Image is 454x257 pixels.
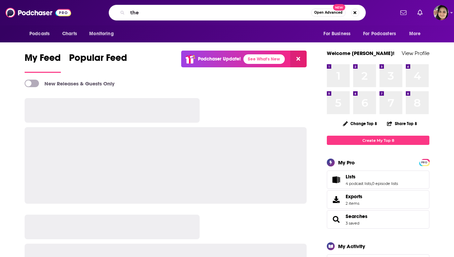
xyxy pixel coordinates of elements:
[415,7,425,18] a: Show notifications dropdown
[327,171,429,189] span: Lists
[58,27,81,40] a: Charts
[346,221,359,226] a: 3 saved
[243,54,285,64] a: See What's New
[69,52,127,73] a: Popular Feed
[89,29,113,39] span: Monitoring
[433,5,449,20] img: User Profile
[363,29,396,39] span: For Podcasters
[327,190,429,209] a: Exports
[314,11,343,14] span: Open Advanced
[339,119,381,128] button: Change Top 8
[346,174,356,180] span: Lists
[319,27,359,40] button: open menu
[333,4,345,11] span: New
[25,80,115,87] a: New Releases & Guests Only
[327,136,429,145] a: Create My Top 8
[433,5,449,20] button: Show profile menu
[329,195,343,204] span: Exports
[338,243,365,249] div: My Activity
[327,50,395,56] a: Welcome [PERSON_NAME]!
[409,29,421,39] span: More
[5,6,71,19] img: Podchaser - Follow, Share and Rate Podcasts
[372,181,398,186] a: 0 episode lists
[25,52,61,73] a: My Feed
[346,213,368,219] a: Searches
[84,27,122,40] button: open menu
[329,175,343,185] a: Lists
[62,29,77,39] span: Charts
[433,5,449,20] span: Logged in as shelbyjanner
[420,160,428,165] a: PRO
[25,52,61,68] span: My Feed
[387,117,417,130] button: Share Top 8
[346,193,362,200] span: Exports
[402,50,429,56] a: View Profile
[327,210,429,229] span: Searches
[404,27,429,40] button: open menu
[198,56,241,62] p: Podchaser Update!
[398,7,409,18] a: Show notifications dropdown
[25,27,58,40] button: open menu
[329,215,343,224] a: Searches
[128,7,311,18] input: Search podcasts, credits, & more...
[109,5,366,21] div: Search podcasts, credits, & more...
[359,27,406,40] button: open menu
[346,201,362,206] span: 2 items
[323,29,350,39] span: For Business
[29,29,50,39] span: Podcasts
[69,52,127,68] span: Popular Feed
[338,159,355,166] div: My Pro
[346,181,371,186] a: 4 podcast lists
[311,9,346,17] button: Open AdvancedNew
[346,174,398,180] a: Lists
